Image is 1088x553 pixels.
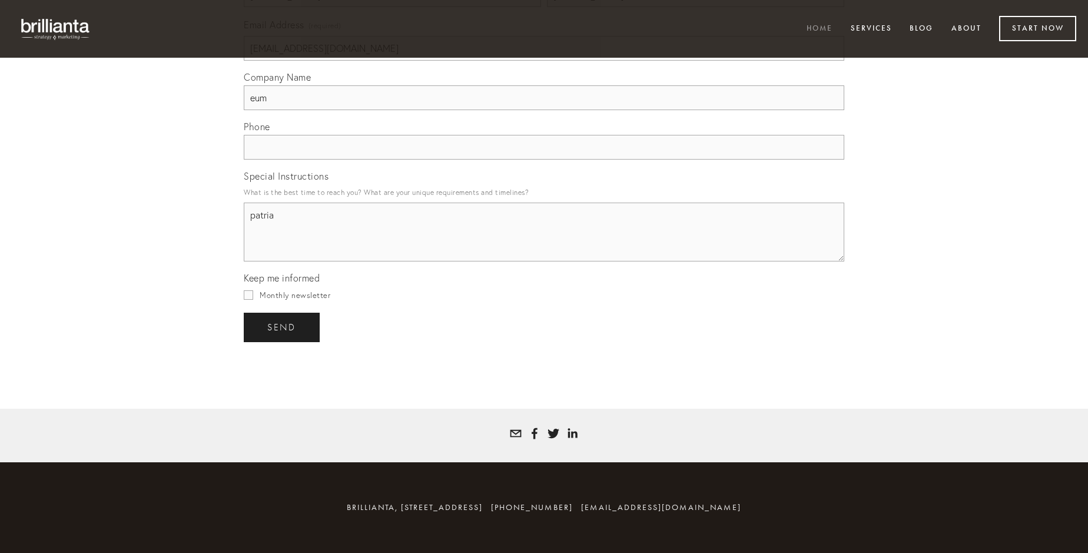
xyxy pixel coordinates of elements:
span: Keep me informed [244,272,320,284]
span: Special Instructions [244,170,329,182]
input: Monthly newsletter [244,290,253,300]
span: [PHONE_NUMBER] [491,502,573,512]
span: Phone [244,121,270,133]
a: About [944,19,989,39]
span: Company Name [244,71,311,83]
a: Start Now [999,16,1076,41]
a: [EMAIL_ADDRESS][DOMAIN_NAME] [581,502,741,512]
a: Home [799,19,840,39]
a: Tatyana Bolotnikov White [529,428,540,439]
a: tatyana@brillianta.com [510,428,522,439]
span: brillianta, [STREET_ADDRESS] [347,502,483,512]
a: Blog [902,19,941,39]
span: send [267,322,296,333]
a: Services [843,19,900,39]
p: What is the best time to reach you? What are your unique requirements and timelines? [244,184,844,200]
a: Tatyana White [548,428,559,439]
img: brillianta - research, strategy, marketing [12,12,100,46]
textarea: patria [244,203,844,261]
span: Monthly newsletter [260,290,330,300]
button: sendsend [244,313,320,342]
a: Tatyana White [566,428,578,439]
